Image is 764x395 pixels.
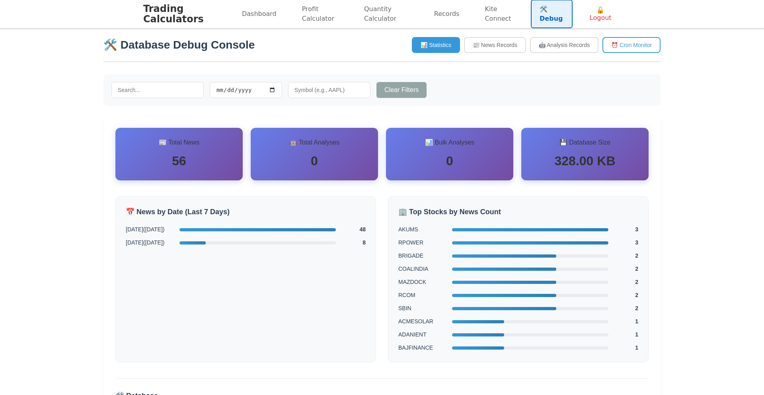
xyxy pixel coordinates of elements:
span: 2 [614,278,638,286]
span: 8 [342,239,366,247]
span: 1 [614,317,638,326]
span: 2 [614,252,638,260]
button: Clear Filters [376,82,427,98]
span: SBIN [398,304,446,313]
h3: 💾 Database Size [531,138,639,147]
span: 1 [614,344,638,352]
div: 328.00 KB [531,151,639,170]
span: BAJFINANCE [398,344,446,352]
span: 2 [614,265,638,273]
span: MAZDOCK [398,278,446,286]
span: RPOWER [398,239,446,247]
button: ⏰ Cron Monitor [602,37,661,53]
span: 2 [614,291,638,299]
a: Records [425,4,468,23]
h3: 🤖 Total Analyses [261,138,368,147]
div: 0 [261,151,368,170]
button: 📊 Statistics [412,37,460,53]
span: [DATE] ( [DATE] ) [126,225,173,234]
button: 🔓 Logout [581,2,621,26]
input: Symbol (e.g., AAPL) [288,82,370,98]
span: 48 [342,225,366,234]
span: ACMESOLAR [398,317,446,326]
span: COALINDIA [398,265,446,273]
button: 🤖 Analysis Records [530,37,598,53]
span: 2 [614,304,638,313]
button: 📰 News Records [464,37,526,53]
span: ADANIENT [398,330,446,339]
h3: 📅 News by Date (Last 7 Days) [126,207,366,217]
span: 1 [614,330,638,339]
input: Search... [111,82,204,98]
div: 56 [125,151,233,170]
div: 0 [396,151,503,170]
h3: 🏢 Top Stocks by News Count [398,207,638,217]
span: [DATE] ( [DATE] ) [126,239,173,247]
h2: 🛠️ Database Debug Console [103,37,255,53]
h3: 📰 Total News [125,138,233,147]
span: 3 [614,225,638,234]
span: 3 [614,239,638,247]
span: BRIGADE [398,252,446,260]
span: RCOM [398,291,446,299]
a: Dashboard [233,4,285,23]
h3: 📊 Bulk Analyses [396,138,503,147]
span: AKUMS [398,225,446,234]
h1: Trading Calculators [143,4,233,25]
